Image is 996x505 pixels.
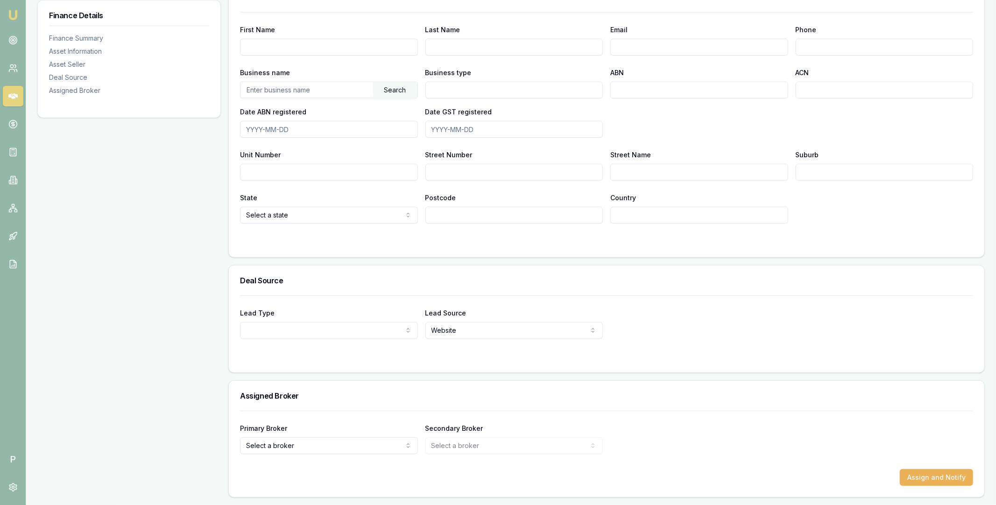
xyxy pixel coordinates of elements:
label: ABN [610,69,624,77]
h3: Assigned Broker [240,392,973,400]
label: Date ABN registered [240,108,306,116]
input: YYYY-MM-DD [240,121,418,138]
div: Finance Summary [49,34,209,43]
label: Lead Type [240,309,275,317]
label: Primary Broker [240,424,287,432]
button: Assign and Notify [900,469,973,486]
label: Phone [796,26,817,34]
label: Lead Source [425,309,466,317]
label: Business type [425,69,472,77]
label: State [240,194,257,202]
h3: Finance Details [49,12,209,19]
label: Secondary Broker [425,424,483,432]
label: Last Name [425,26,460,34]
label: Email [610,26,628,34]
h3: Deal Source [240,277,973,284]
label: Date GST registered [425,108,492,116]
label: Street Name [610,151,651,159]
div: Asset Seller [49,60,209,69]
label: Suburb [796,151,819,159]
img: emu-icon-u.png [7,9,19,21]
input: YYYY-MM-DD [425,121,603,138]
div: Assigned Broker [49,86,209,95]
div: Search [373,82,417,98]
label: Street Number [425,151,473,159]
label: Business name [240,69,290,77]
span: P [3,449,23,470]
label: Postcode [425,194,456,202]
label: Unit Number [240,151,281,159]
div: Asset Information [49,47,209,56]
label: Country [610,194,636,202]
label: ACN [796,69,809,77]
input: Enter business name [240,82,373,97]
label: First Name [240,26,275,34]
div: Deal Source [49,73,209,82]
